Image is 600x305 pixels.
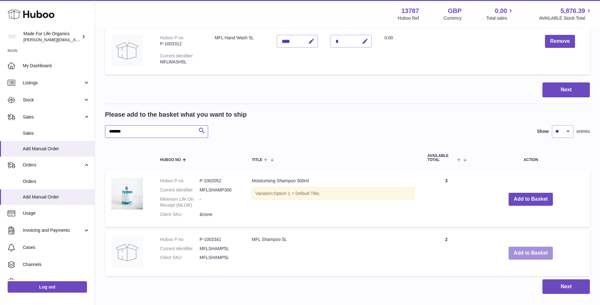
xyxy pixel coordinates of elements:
dt: Huboo P no [160,237,200,243]
button: Remove [545,35,575,48]
span: Settings [23,279,90,285]
strong: GBP [448,7,461,15]
img: MFL Hand Wash 5L [111,35,143,67]
span: Sales [23,114,83,120]
td: 2 [421,230,472,276]
dt: Minimum Life On Receipt (MLOR) [160,196,200,208]
span: 0.00 [495,7,507,15]
span: Stock [23,97,83,103]
span: Huboo no [160,158,181,162]
span: 5,876.39 [560,7,585,15]
div: Huboo Ref [398,15,419,21]
button: Add to Basket [509,247,553,260]
span: My Dashboard [23,63,90,69]
dd: P-1002052 [200,178,239,184]
label: Show [537,128,549,134]
span: Usage [23,210,90,216]
button: Next [542,82,590,97]
span: Invoicing and Payments [23,227,83,233]
img: geoff.winwood@madeforlifeorganics.com [8,32,17,42]
td: MFL Shampoo 5L [245,230,421,276]
span: Option 1 = Default Title; [274,191,320,196]
span: AVAILABLE Total [427,154,455,162]
button: Next [542,279,590,294]
dt: Current identifier [160,246,200,252]
strong: 13787 [401,7,419,15]
th: Action [472,147,590,168]
div: Huboo P no [160,35,183,40]
dd: MFLSHAMP300 [200,187,239,193]
span: Channels [23,262,90,268]
span: Add Manual Order [23,194,90,200]
div: Variation: [252,187,415,200]
dd: MFLSHAMP5L [200,246,239,252]
a: 5,876.39 AVAILABLE Stock Total [539,7,592,21]
dd: - [200,196,239,208]
dd: MFLSHAMP5L [200,255,239,261]
div: Current identifier [160,53,193,58]
span: AVAILABLE Stock Total [539,15,592,21]
span: Listings [23,80,83,86]
span: Orders [23,162,83,168]
a: Log out [8,281,87,293]
span: Add Manual Order [23,146,90,152]
span: Total sales [486,15,514,21]
dt: Client SKU [160,211,200,217]
span: Sales [23,130,90,136]
dd: P-1003341 [200,237,239,243]
div: Made For Life Organics [23,31,80,43]
button: Add to Basket [509,193,553,206]
span: [PERSON_NAME][EMAIL_ADDRESS][PERSON_NAME][DOMAIN_NAME] [23,37,161,42]
dd: &none [200,211,239,217]
dt: Huboo P no [160,178,200,184]
span: Cases [23,244,90,250]
div: MFLWASH5L [160,59,202,65]
img: MFL Shampoo 5L [111,237,143,268]
div: P-1003312 [160,41,202,47]
dt: Current identifier [160,187,200,193]
td: 3 [421,172,472,227]
td: MFL Hand Wash 5L [208,29,271,75]
h2: Please add to the basket what you want to ship [105,110,247,119]
a: 0.00 Total sales [486,7,514,21]
img: Moisturising Shampoo 300ml [111,178,143,210]
div: Currency [444,15,462,21]
dt: Client SKU [160,255,200,261]
span: entries [577,128,590,134]
td: Moisturising Shampoo 300ml [245,172,421,227]
span: 0.00 [384,35,393,40]
span: Orders [23,178,90,185]
span: Title [252,158,262,162]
